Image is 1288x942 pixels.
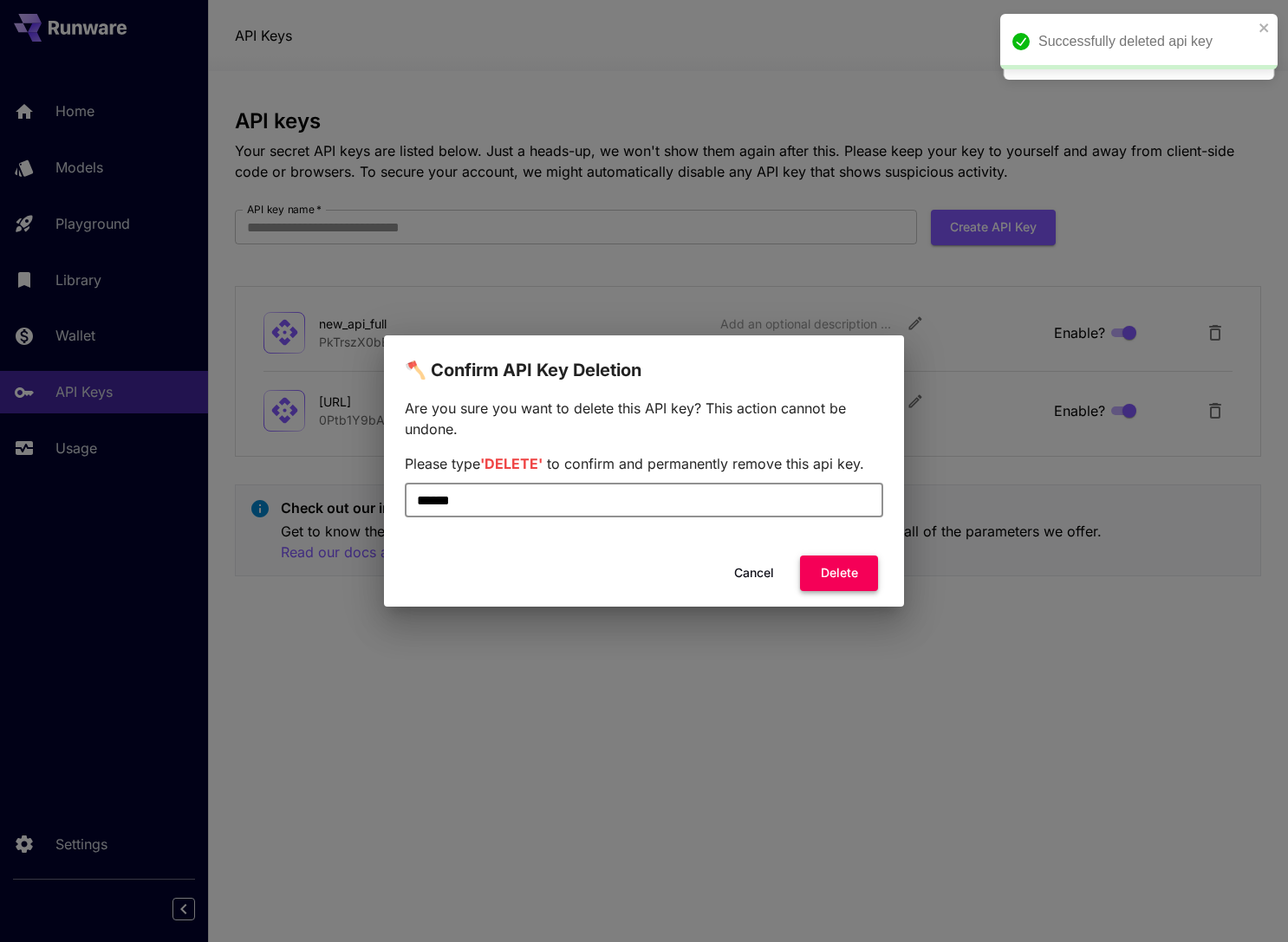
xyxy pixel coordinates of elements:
button: close [1259,21,1271,35]
p: Are you sure you want to delete this API key? This action cannot be undone. [405,398,883,439]
span: Please type to confirm and permanently remove this api key. [405,455,864,472]
button: Cancel [715,555,793,591]
span: 'DELETE' [480,455,543,472]
button: Delete [800,555,878,591]
div: Successfully deleted api key [1038,31,1253,52]
h2: 🪓 Confirm API Key Deletion [384,335,904,384]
